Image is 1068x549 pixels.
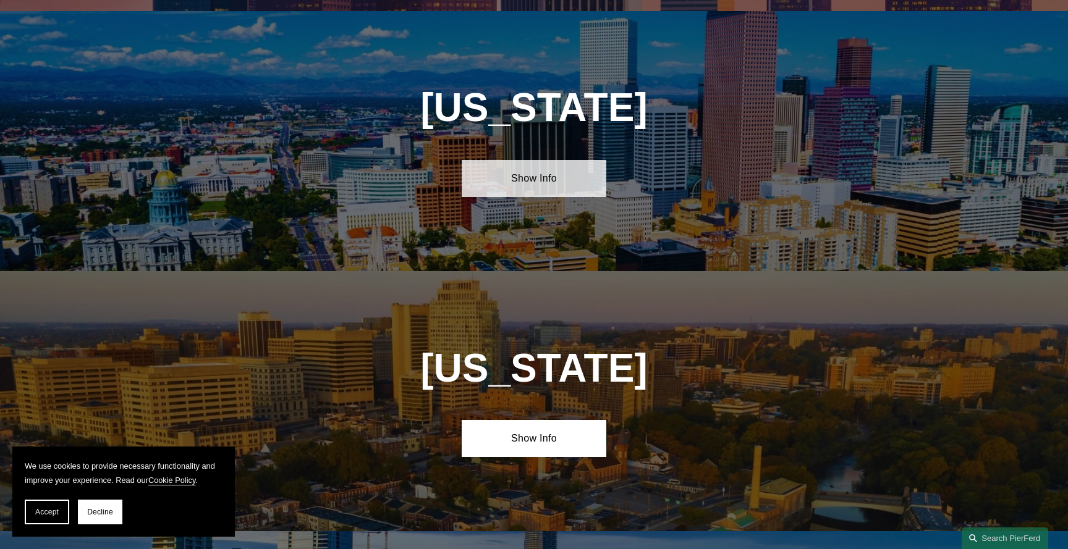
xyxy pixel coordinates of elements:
a: Show Info [462,160,606,197]
h1: [US_STATE] [354,85,714,130]
a: Cookie Policy [148,476,196,485]
a: Show Info [462,420,606,457]
h1: [US_STATE] [354,346,714,391]
a: Search this site [962,527,1048,549]
span: Accept [35,508,59,516]
section: Cookie banner [12,446,235,537]
p: We use cookies to provide necessary functionality and improve your experience. Read our . [25,459,222,487]
span: Decline [87,508,113,516]
button: Accept [25,500,69,524]
button: Decline [78,500,122,524]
